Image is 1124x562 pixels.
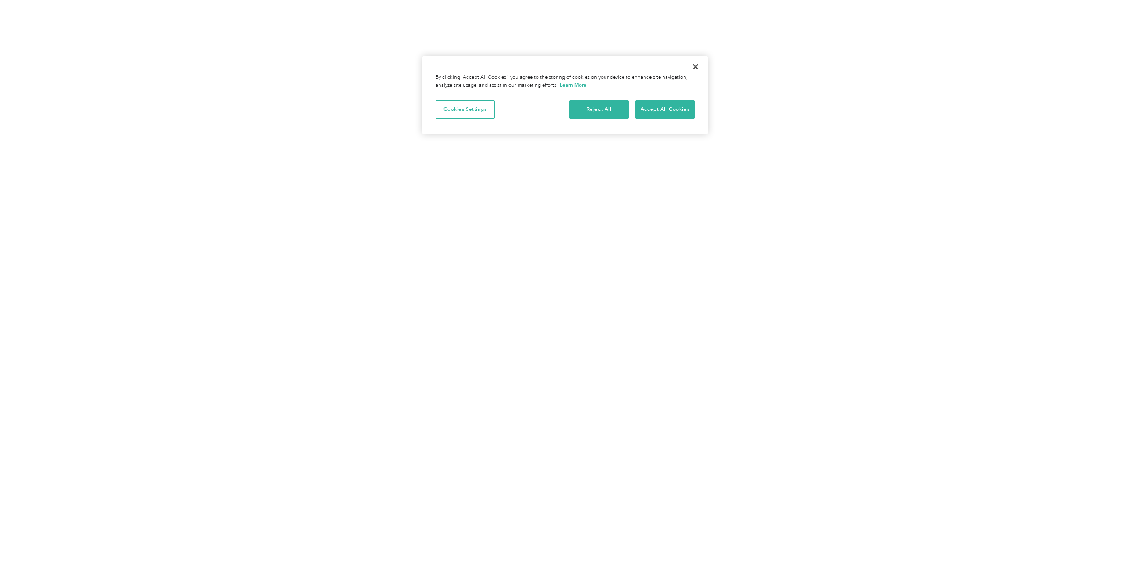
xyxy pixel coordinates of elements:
[436,74,695,89] div: By clicking “Accept All Cookies”, you agree to the storing of cookies on your device to enhance s...
[436,100,495,119] button: Cookies Settings
[686,57,705,76] button: Close
[569,100,629,119] button: Reject All
[422,56,708,134] div: Privacy
[422,56,708,134] div: Cookie banner
[635,100,695,119] button: Accept All Cookies
[560,82,587,88] a: More information about your privacy, opens in a new tab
